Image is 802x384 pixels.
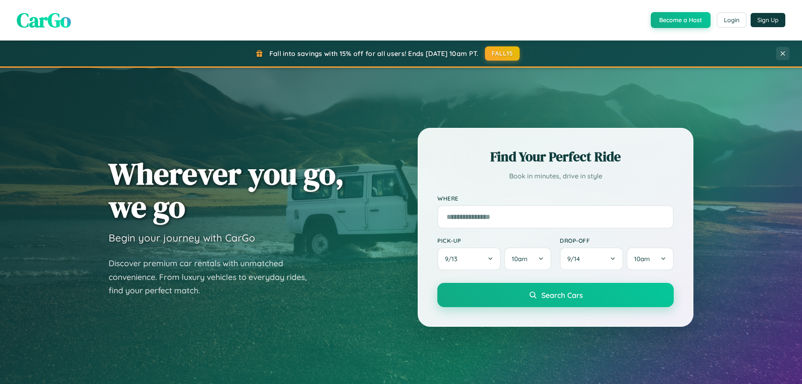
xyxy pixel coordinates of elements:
[445,255,462,263] span: 9 / 13
[717,13,746,28] button: Login
[751,13,785,27] button: Sign Up
[437,237,551,244] label: Pick-up
[109,231,255,244] h3: Begin your journey with CarGo
[437,147,674,166] h2: Find Your Perfect Ride
[651,12,711,28] button: Become a Host
[560,237,674,244] label: Drop-off
[567,255,584,263] span: 9 / 14
[627,247,674,270] button: 10am
[437,170,674,182] p: Book in minutes, drive in style
[109,157,344,223] h1: Wherever you go, we go
[437,247,501,270] button: 9/13
[437,195,674,202] label: Where
[17,6,71,34] span: CarGo
[485,46,520,61] button: FALL15
[634,255,650,263] span: 10am
[512,255,528,263] span: 10am
[504,247,551,270] button: 10am
[560,247,623,270] button: 9/14
[109,257,317,298] p: Discover premium car rentals with unmatched convenience. From luxury vehicles to everyday rides, ...
[437,283,674,307] button: Search Cars
[269,49,479,58] span: Fall into savings with 15% off for all users! Ends [DATE] 10am PT.
[541,290,583,300] span: Search Cars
